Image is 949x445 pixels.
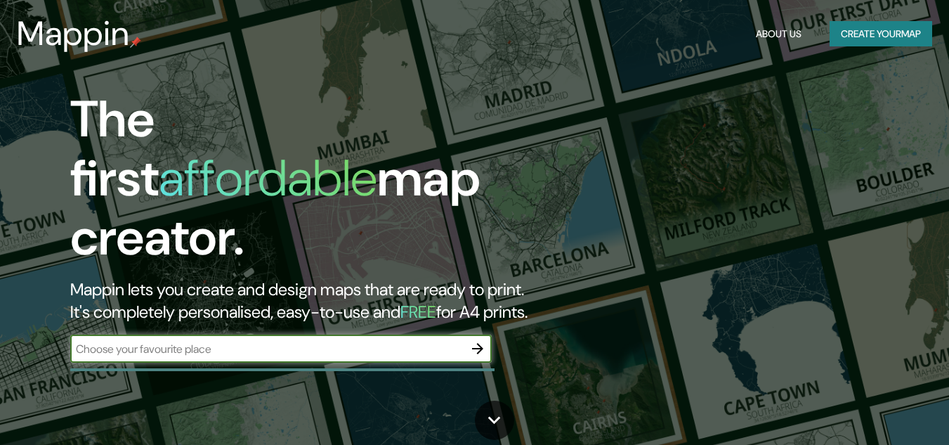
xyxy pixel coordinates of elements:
[17,14,130,53] h3: Mappin
[824,390,934,430] iframe: Help widget launcher
[830,21,932,47] button: Create yourmap
[750,21,807,47] button: About Us
[70,278,545,323] h2: Mappin lets you create and design maps that are ready to print. It's completely personalised, eas...
[400,301,436,323] h5: FREE
[130,37,141,48] img: mappin-pin
[159,146,377,211] h1: affordable
[70,341,464,357] input: Choose your favourite place
[70,90,545,278] h1: The first map creator.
